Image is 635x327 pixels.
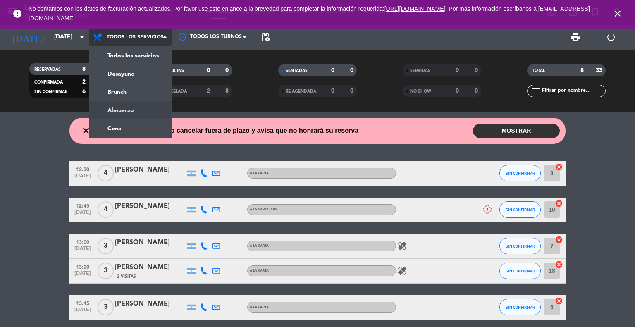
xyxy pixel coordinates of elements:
[72,307,93,317] span: [DATE]
[499,165,541,181] button: SIN CONFIRMAR
[29,5,590,21] a: . Por más información escríbanos a [EMAIL_ADDRESS][DOMAIN_NAME]
[250,269,269,272] span: A LA CARTA
[475,67,480,73] strong: 0
[72,271,93,280] span: [DATE]
[384,5,446,12] a: [URL][DOMAIN_NAME]
[82,88,86,94] strong: 6
[34,90,67,94] span: SIN CONFIRMAR
[475,88,480,94] strong: 0
[555,260,563,269] i: cancel
[107,34,164,40] span: Todos los servicios
[269,208,279,211] span: , ARS -
[350,88,355,94] strong: 0
[593,25,629,50] div: LOG OUT
[72,200,93,210] span: 12:45
[89,47,171,65] a: Todos los servicios
[541,86,605,95] input: Filtrar por nombre...
[499,299,541,315] button: SIN CONFIRMAR
[350,67,355,73] strong: 0
[81,126,91,136] i: close
[606,32,616,42] i: power_settings_new
[397,241,407,251] i: healing
[98,165,114,181] span: 4
[82,66,86,72] strong: 8
[580,67,584,73] strong: 8
[117,273,136,280] span: 2 Visitas
[115,262,185,273] div: [PERSON_NAME]
[331,67,334,73] strong: 0
[555,236,563,244] i: cancel
[410,89,431,93] span: NO SHOW
[555,297,563,305] i: cancel
[89,65,171,83] a: Desayuno
[72,210,93,219] span: [DATE]
[98,238,114,254] span: 3
[531,86,541,96] i: filter_list
[72,246,93,255] span: [DATE]
[72,164,93,174] span: 12:30
[115,165,185,175] div: [PERSON_NAME]
[555,199,563,208] i: cancel
[98,263,114,279] span: 3
[89,83,171,101] a: Brunch
[555,163,563,171] i: cancel
[532,69,545,73] span: TOTAL
[506,171,535,176] span: SIN CONFIRMAR
[571,32,580,42] span: print
[98,201,114,218] span: 4
[506,269,535,273] span: SIN CONFIRMAR
[97,125,358,136] span: Hay un cliente que quiso cancelar fuera de plazo y avisa que no honrará su reserva
[613,9,623,19] i: close
[596,67,604,73] strong: 33
[29,5,590,21] span: No contamos con los datos de facturación actualizados. Por favor use este enlance a la brevedad p...
[456,88,459,94] strong: 0
[89,101,171,119] a: Almuerzo
[6,28,50,46] i: [DATE]
[473,124,560,138] button: MOSTRAR
[260,32,270,42] span: pending_actions
[115,201,185,212] div: [PERSON_NAME]
[410,69,430,73] span: SERVIDAS
[72,298,93,308] span: 13:45
[207,67,210,73] strong: 0
[207,88,210,94] strong: 2
[82,79,86,85] strong: 2
[161,89,187,93] span: CANCELADA
[77,32,87,42] i: arrow_drop_down
[115,237,185,248] div: [PERSON_NAME]
[34,80,63,84] span: CONFIRMADA
[72,173,93,183] span: [DATE]
[250,244,269,248] span: A LA CARTA
[98,299,114,315] span: 3
[286,89,316,93] span: RE AGENDADA
[397,266,407,276] i: healing
[286,69,308,73] span: SENTADAS
[250,172,269,175] span: A LA CARTA
[499,238,541,254] button: SIN CONFIRMAR
[89,119,171,138] a: Cena
[72,262,93,271] span: 13:00
[225,67,230,73] strong: 0
[72,237,93,246] span: 13:00
[250,208,279,211] span: A LA CARTA
[115,298,185,309] div: [PERSON_NAME]
[250,306,269,309] span: A LA CARTA
[161,69,184,73] span: CHECK INS
[499,201,541,218] button: SIN CONFIRMAR
[506,208,535,212] span: SIN CONFIRMAR
[331,88,334,94] strong: 0
[12,9,22,19] i: error
[499,263,541,279] button: SIN CONFIRMAR
[34,67,61,72] span: RESERVADAS
[506,244,535,248] span: SIN CONFIRMAR
[506,305,535,310] span: SIN CONFIRMAR
[456,67,459,73] strong: 0
[225,88,230,94] strong: 8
